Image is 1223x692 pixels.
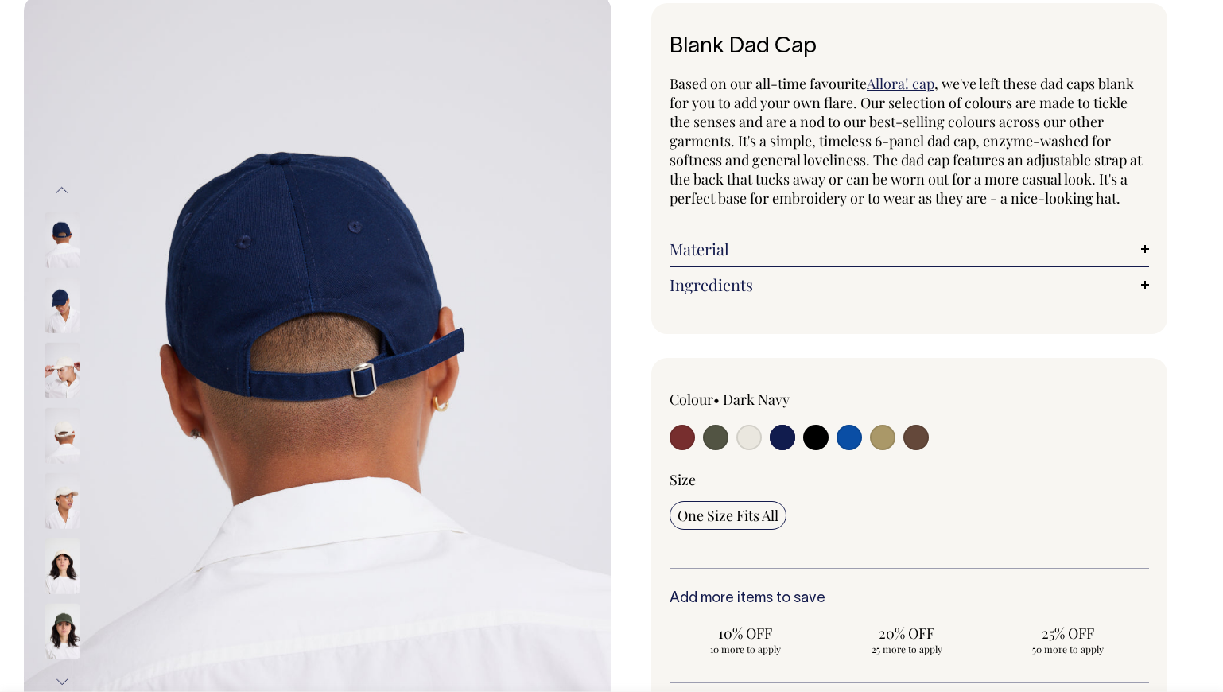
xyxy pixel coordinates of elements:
button: Previous [50,172,74,208]
h6: Add more items to save [670,591,1149,607]
span: One Size Fits All [678,506,778,525]
img: natural [45,473,80,529]
img: olive [45,604,80,659]
input: 25% OFF 50 more to apply [992,619,1144,660]
h1: Blank Dad Cap [670,35,1149,60]
input: 10% OFF 10 more to apply [670,619,821,660]
label: Dark Navy [723,390,790,409]
img: natural [45,343,80,398]
img: natural [45,408,80,464]
a: Material [670,239,1149,259]
span: Based on our all-time favourite [670,74,867,93]
input: 20% OFF 25 more to apply [831,619,983,660]
a: Allora! cap [867,74,934,93]
span: , we've left these dad caps blank for you to add your own flare. Our selection of colours are mad... [670,74,1142,208]
img: dark-navy [45,278,80,333]
span: 25% OFF [1000,624,1136,643]
span: 10% OFF [678,624,813,643]
img: natural [45,538,80,594]
span: 20% OFF [839,624,975,643]
div: Colour [670,390,861,409]
img: dark-navy [45,212,80,268]
div: Size [670,470,1149,489]
a: Ingredients [670,275,1149,294]
input: One Size Fits All [670,501,786,530]
span: 25 more to apply [839,643,975,655]
span: 50 more to apply [1000,643,1136,655]
span: 10 more to apply [678,643,813,655]
span: • [713,390,720,409]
